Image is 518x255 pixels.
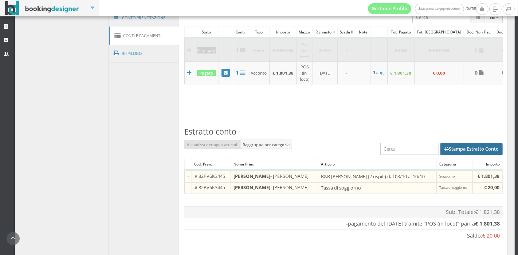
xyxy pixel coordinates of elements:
[368,3,476,14] span: [DATE]
[192,159,231,169] div: Cod. Pren.
[272,47,294,53] b: € 1.801,38
[415,27,464,37] div: Tot. [GEOGRAPHIC_DATA]
[313,38,338,61] td: [DATE]
[483,232,500,239] span: € 20,00
[184,182,192,194] td: -
[475,69,478,76] b: 0
[475,208,500,215] span: € 1.821,38
[437,182,473,194] td: Tassa di soggiorno
[231,159,318,169] div: Nome Pren.
[187,220,500,228] div: pagamento del [DATE] tramite "POS (in loco)" pari a
[234,174,315,179] h5: - [PERSON_NAME]
[248,38,270,61] td: Saldo
[297,27,313,37] div: Mezzo
[313,27,337,37] div: Richiesto il
[415,4,464,14] a: Masseria Gorgognolo Admin
[486,11,503,23] div: Colonne
[368,3,412,14] a: Gestione Profilo
[437,170,473,182] td: Soggiorno
[234,184,271,191] b: [PERSON_NAME]
[236,47,239,53] b: 1
[296,38,313,61] td: POS (in loco)
[109,8,180,27] a: Conto Prenotazione
[502,69,505,76] b: 0
[195,185,228,190] h5: # 82PV6K3445
[248,27,269,37] div: Tipo
[338,27,356,37] div: Scade il
[373,70,385,75] h5: pag.
[337,61,356,84] td: -
[248,61,270,84] td: Acconto
[270,27,296,37] div: Importo
[187,208,500,216] div: Sub. Totale:
[388,27,414,37] div: Tot. Pagato
[473,159,502,169] div: Importo
[437,159,472,169] div: Categoria
[5,1,79,15] img: BookingDesigner.com
[296,61,313,84] td: POS (in loco)
[318,159,436,169] div: Articolo
[234,185,315,190] h5: - [PERSON_NAME]
[486,11,503,23] button: Columns
[197,70,216,76] div: Pagato
[412,11,471,23] input: Cerca
[464,27,494,37] div: Doc. Non Fisc.
[440,143,503,155] button: Stampa Estratto Conto
[428,47,450,53] b: € 1.801,38
[236,47,245,53] a: 1
[197,47,216,53] div: Eliminata
[184,170,192,182] td: -
[313,61,338,84] td: [DATE]
[234,173,271,179] b: [PERSON_NAME]
[272,70,294,76] b: € 1.801,38
[346,220,348,227] b: -
[502,47,505,53] b: 0
[109,44,180,63] a: Riepilogo
[475,47,478,53] b: 0
[380,143,439,155] input: Cerca
[194,27,218,37] div: Stato
[184,127,503,136] h3: Estratto conto
[475,220,500,227] b: € 1.801,38
[236,69,239,76] b: 1
[233,27,248,37] div: Conti
[337,38,356,61] td: -
[195,174,228,179] h5: # 82PV6K3445
[356,27,370,37] div: Note
[240,140,293,149] button: Raggruppa per categoria
[484,184,500,191] b: € 20,00
[109,27,180,45] a: Conti e Pagamenti
[373,69,376,76] b: 1
[321,185,434,191] h5: Tassa di soggiorno
[395,47,407,53] b: € 0,00
[373,70,385,75] a: 1pag.
[321,174,434,179] h5: B&B [PERSON_NAME] (2 ospiti) dal 03/10 al 10/10
[478,173,500,179] b: € 1.801,38
[433,70,445,76] b: € 0,00
[236,69,245,76] a: 1
[187,232,500,240] div: Saldo:
[390,70,411,76] b: € 1.801,38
